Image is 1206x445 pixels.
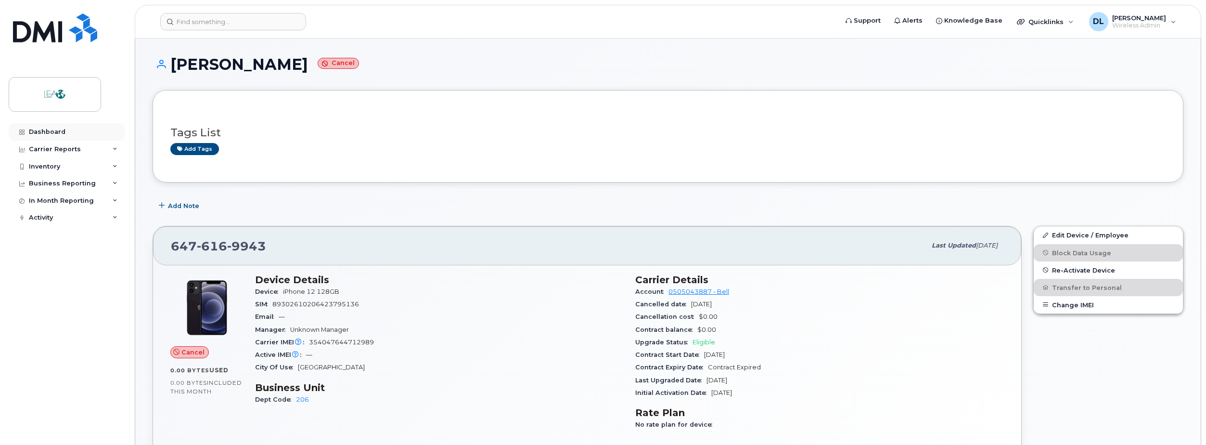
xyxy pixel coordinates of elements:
[635,364,708,371] span: Contract Expiry Date
[255,326,290,333] span: Manager
[283,288,339,295] span: iPhone 12 128GB
[298,364,365,371] span: [GEOGRAPHIC_DATA]
[635,274,1004,286] h3: Carrier Details
[708,364,761,371] span: Contract Expired
[1034,244,1183,262] button: Block Data Usage
[706,377,727,384] span: [DATE]
[635,288,668,295] span: Account
[181,348,205,357] span: Cancel
[1052,266,1115,274] span: Re-Activate Device
[635,389,711,396] span: Initial Activation Date
[635,313,699,320] span: Cancellation cost
[255,339,309,346] span: Carrier IMEI
[635,351,704,358] span: Contract Start Date
[170,379,242,395] span: included this month
[209,366,229,374] span: used
[691,301,712,308] span: [DATE]
[635,301,691,308] span: Cancelled date
[932,242,976,249] span: Last updated
[296,396,309,403] a: 206
[1034,296,1183,314] button: Change IMEI
[255,274,624,286] h3: Device Details
[153,56,1183,73] h1: [PERSON_NAME]
[1034,279,1183,296] button: Transfer to Personal
[255,351,306,358] span: Active IMEI
[272,301,359,308] span: 89302610206423795136
[170,367,209,374] span: 0.00 Bytes
[255,288,283,295] span: Device
[255,382,624,393] h3: Business Unit
[976,242,998,249] span: [DATE]
[255,396,296,403] span: Dept Code
[197,239,227,253] span: 616
[635,377,706,384] span: Last Upgraded Date
[290,326,349,333] span: Unknown Manager
[306,351,312,358] span: —
[255,364,298,371] span: City Of Use
[1034,226,1183,244] a: Edit Device / Employee
[318,58,359,69] small: Cancel
[227,239,266,253] span: 9943
[704,351,725,358] span: [DATE]
[1034,262,1183,279] button: Re-Activate Device
[635,421,717,428] span: No rate plan for device
[170,380,207,386] span: 0.00 Bytes
[279,313,285,320] span: —
[693,339,715,346] span: Eligible
[635,339,693,346] span: Upgrade Status
[170,143,219,155] a: Add tags
[168,201,199,210] span: Add Note
[668,288,729,295] a: 0505043887 - Bell
[255,313,279,320] span: Email
[170,127,1166,139] h3: Tags List
[711,389,732,396] span: [DATE]
[178,279,236,337] img: iPhone_12.jpg
[699,313,718,320] span: $0.00
[309,339,374,346] span: 354047644712989
[171,239,266,253] span: 647
[255,301,272,308] span: SIM
[697,326,716,333] span: $0.00
[635,407,1004,419] h3: Rate Plan
[635,326,697,333] span: Contract balance
[153,197,207,214] button: Add Note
